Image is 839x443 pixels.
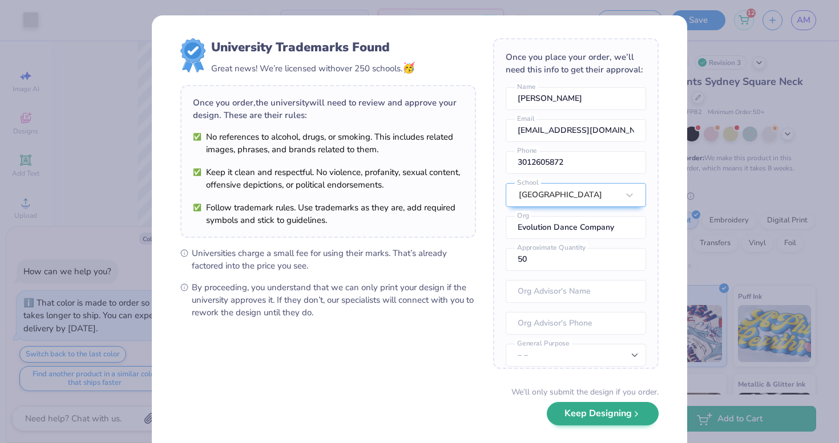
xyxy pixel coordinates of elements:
img: license-marks-badge.png [180,38,205,72]
input: Approximate Quantity [506,248,646,271]
input: Email [506,119,646,142]
li: Keep it clean and respectful. No violence, profanity, sexual content, offensive depictions, or po... [193,166,463,191]
button: Keep Designing [547,402,659,425]
input: Name [506,87,646,110]
input: Org [506,216,646,239]
div: Once you order, the university will need to review and approve your design. These are their rules: [193,96,463,121]
span: By proceeding, you understand that we can only print your design if the university approves it. I... [192,281,476,319]
li: Follow trademark rules. Use trademarks as they are, add required symbols and stick to guidelines. [193,201,463,226]
span: Universities charge a small fee for using their marks. That’s already factored into the price you... [192,247,476,272]
div: We’ll only submit the design if you order. [511,386,659,398]
li: No references to alcohol, drugs, or smoking. This includes related images, phrases, and brands re... [193,131,463,156]
span: 🥳 [402,61,415,75]
div: University Trademarks Found [211,38,415,56]
div: Great news! We’re licensed with over 250 schools. [211,60,415,76]
div: Once you place your order, we’ll need this info to get their approval: [506,51,646,76]
input: Org Advisor's Phone [506,312,646,335]
input: Org Advisor's Name [506,280,646,303]
input: Phone [506,151,646,174]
